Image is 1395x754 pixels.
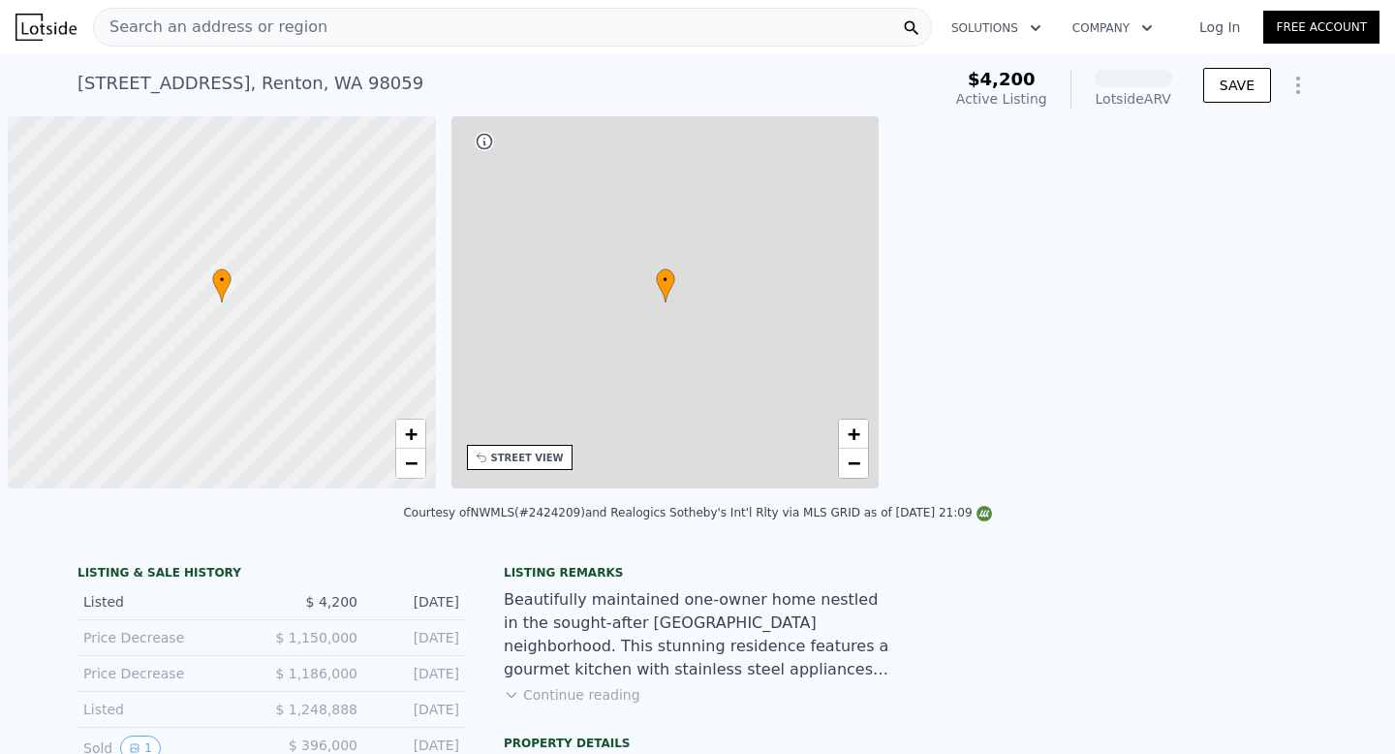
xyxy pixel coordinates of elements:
[956,91,1047,107] span: Active Listing
[404,451,417,475] span: −
[212,271,232,289] span: •
[504,685,640,705] button: Continue reading
[1263,11,1379,44] a: Free Account
[77,565,465,584] div: LISTING & SALE HISTORY
[839,420,868,449] a: Zoom in
[94,16,327,39] span: Search an address or region
[373,664,459,683] div: [DATE]
[83,592,256,612] div: Listed
[936,11,1057,46] button: Solutions
[504,588,891,681] div: Beautifully maintained one-owner home nestled in the sought-after [GEOGRAPHIC_DATA] neighborhood....
[504,736,891,751] div: Property details
[396,420,425,449] a: Zoom in
[83,628,256,647] div: Price Decrease
[289,738,357,753] span: $ 396,000
[848,422,860,446] span: +
[491,451,564,465] div: STREET VIEW
[83,664,256,683] div: Price Decrease
[373,628,459,647] div: [DATE]
[976,506,992,521] img: NWMLS Logo
[839,449,868,478] a: Zoom out
[404,422,417,446] span: +
[1279,66,1317,105] button: Show Options
[656,268,675,302] div: •
[212,268,232,302] div: •
[77,70,423,97] div: [STREET_ADDRESS] , Renton , WA 98059
[504,565,891,581] div: Listing remarks
[656,271,675,289] span: •
[403,506,991,519] div: Courtesy of NWMLS (#2424209) and Realogics Sotheby's Int'l Rlty via MLS GRID as of [DATE] 21:09
[306,594,357,610] span: $ 4,200
[1057,11,1168,46] button: Company
[1095,89,1172,109] div: Lotside ARV
[373,700,459,719] div: [DATE]
[275,630,357,645] span: $ 1,150,000
[275,702,357,717] span: $ 1,248,888
[15,14,77,41] img: Lotside
[83,700,256,719] div: Listed
[1176,17,1263,37] a: Log In
[1203,68,1271,103] button: SAVE
[373,592,459,612] div: [DATE]
[968,69,1035,89] span: $4,200
[275,666,357,681] span: $ 1,186,000
[396,449,425,478] a: Zoom out
[848,451,860,475] span: −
